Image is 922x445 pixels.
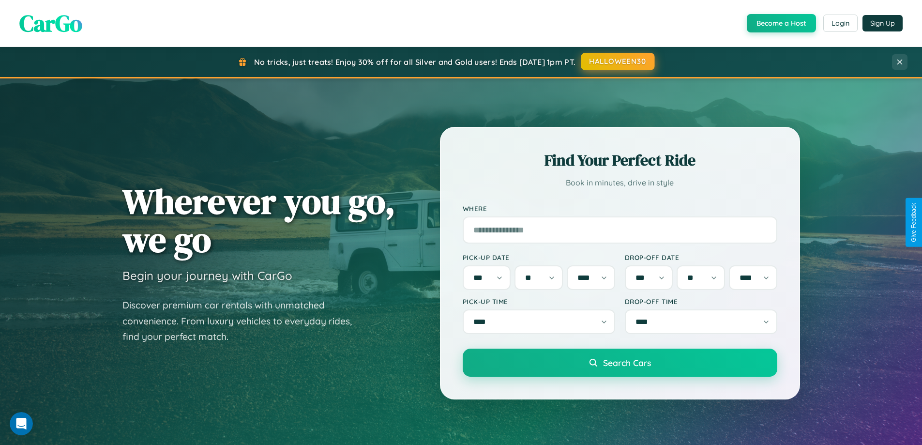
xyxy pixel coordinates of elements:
[463,176,777,190] p: Book in minutes, drive in style
[10,412,33,435] iframe: Intercom live chat
[581,53,655,70] button: HALLOWEEN30
[625,253,777,261] label: Drop-off Date
[625,297,777,306] label: Drop-off Time
[254,57,575,67] span: No tricks, just treats! Enjoy 30% off for all Silver and Gold users! Ends [DATE] 1pm PT.
[122,182,395,259] h1: Wherever you go, we go
[603,357,651,368] span: Search Cars
[463,150,777,171] h2: Find Your Perfect Ride
[463,253,615,261] label: Pick-up Date
[19,7,82,39] span: CarGo
[122,268,292,283] h3: Begin your journey with CarGo
[910,203,917,242] div: Give Feedback
[463,297,615,306] label: Pick-up Time
[463,349,777,377] button: Search Cars
[823,15,858,32] button: Login
[747,14,816,32] button: Become a Host
[862,15,903,31] button: Sign Up
[463,204,777,213] label: Where
[122,297,364,345] p: Discover premium car rentals with unmatched convenience. From luxury vehicles to everyday rides, ...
